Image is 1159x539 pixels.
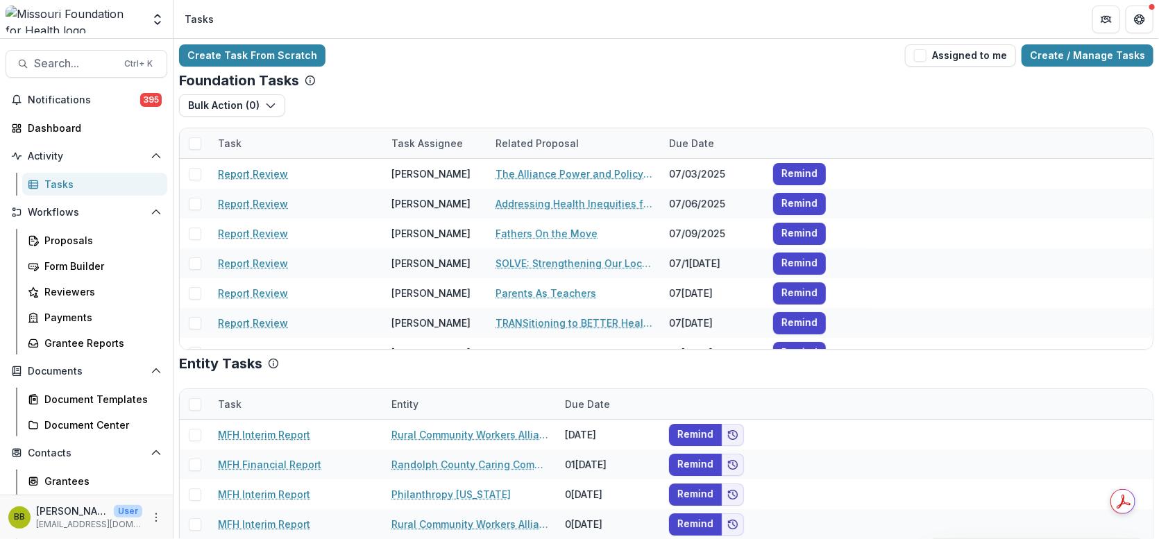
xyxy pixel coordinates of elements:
[557,479,661,509] div: 0[DATE]
[179,72,299,89] p: Foundation Tasks
[218,166,288,181] a: Report Review
[179,9,219,29] nav: breadcrumb
[496,226,598,241] a: Fathers On the Move
[148,6,167,33] button: Open entity switcher
[557,509,661,539] div: 0[DATE]
[722,424,744,446] button: Add to friends
[773,282,826,305] button: Remind
[121,56,155,71] div: Ctrl + K
[669,513,722,536] button: Remind
[773,342,826,364] button: Remind
[391,316,471,330] div: [PERSON_NAME]
[210,389,383,419] div: Task
[22,470,167,493] a: Grantees
[487,128,661,158] div: Related Proposal
[179,355,262,372] p: Entity Tasks
[14,513,25,522] div: Brandy Boyer
[669,484,722,506] button: Remind
[22,229,167,252] a: Proposals
[6,360,167,382] button: Open Documents
[210,136,250,151] div: Task
[44,233,156,248] div: Proposals
[661,136,722,151] div: Due Date
[496,196,652,211] a: Addressing Health Inequities for Patients with [MEDICAL_DATA] by Providing Comprehensive Services
[210,397,250,411] div: Task
[44,418,156,432] div: Document Center
[218,427,310,442] a: MFH Interim Report
[22,413,167,436] a: Document Center
[557,420,661,450] div: [DATE]
[6,117,167,139] a: Dashboard
[22,388,167,411] a: Document Templates
[218,316,288,330] a: Report Review
[44,336,156,350] div: Grantee Reports
[391,487,511,502] a: Philanthropy [US_STATE]
[210,128,383,158] div: Task
[383,128,487,158] div: Task Assignee
[661,308,765,338] div: 07[DATE]
[28,151,145,162] span: Activity
[28,447,145,459] span: Contacts
[179,94,285,117] button: Bulk Action (0)
[391,457,548,472] a: Randolph County Caring Community Inc
[218,345,288,360] a: Report Review
[496,316,652,330] a: TRANSitioning to BETTER Health
[661,128,765,158] div: Due Date
[773,312,826,334] button: Remind
[391,196,471,211] div: [PERSON_NAME]
[1022,44,1153,67] a: Create / Manage Tasks
[148,509,164,526] button: More
[383,136,471,151] div: Task Assignee
[557,389,661,419] div: Due Date
[28,207,145,219] span: Workflows
[36,518,142,531] p: [EMAIL_ADDRESS][DOMAIN_NAME]
[22,306,167,329] a: Payments
[661,338,765,368] div: 07[DATE]
[661,189,765,219] div: 07/06/2025
[44,284,156,299] div: Reviewers
[391,286,471,300] div: [PERSON_NAME]
[34,57,116,70] span: Search...
[773,223,826,245] button: Remind
[218,457,321,472] a: MFH Financial Report
[114,505,142,517] p: User
[391,166,471,181] div: [PERSON_NAME]
[557,397,618,411] div: Due Date
[496,256,652,271] a: SOLVE: Strengthening Our Local Voices to End Firearm Violence
[496,286,596,300] a: Parents As Teachers
[661,159,765,189] div: 07/03/2025
[6,50,167,78] button: Search...
[383,389,557,419] div: Entity
[773,253,826,275] button: Remind
[218,196,288,211] a: Report Review
[496,166,652,181] a: The Alliance Power and Policy Action (PPAG)
[6,145,167,167] button: Open Activity
[22,173,167,196] a: Tasks
[1126,6,1153,33] button: Get Help
[44,177,156,191] div: Tasks
[391,256,471,271] div: [PERSON_NAME]
[773,163,826,185] button: Remind
[496,345,652,360] a: Rural Telemedicine Expansion and Support
[36,504,108,518] p: [PERSON_NAME]
[28,94,140,106] span: Notifications
[6,89,167,111] button: Notifications395
[722,454,744,476] button: Add to friends
[773,193,826,215] button: Remind
[669,424,722,446] button: Remind
[391,226,471,241] div: [PERSON_NAME]
[557,450,661,479] div: 01[DATE]
[6,201,167,223] button: Open Workflows
[218,256,288,271] a: Report Review
[661,248,765,278] div: 07/1[DATE]
[140,93,162,107] span: 395
[44,259,156,273] div: Form Builder
[383,397,427,411] div: Entity
[185,12,214,26] div: Tasks
[487,136,587,151] div: Related Proposal
[218,487,310,502] a: MFH Interim Report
